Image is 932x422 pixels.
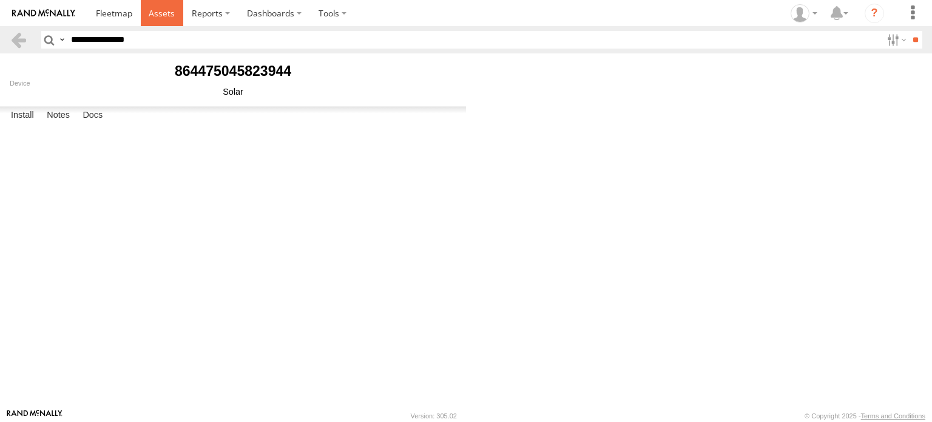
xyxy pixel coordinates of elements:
div: Idaliz Kaminski [786,4,822,22]
label: Search Filter Options [882,31,908,49]
i: ? [865,4,884,23]
a: Visit our Website [7,410,62,422]
img: rand-logo.svg [12,9,75,18]
a: Terms and Conditions [861,412,925,420]
b: 864475045823944 [175,63,291,79]
a: Back to previous Page [10,31,27,49]
div: Version: 305.02 [411,412,457,420]
div: Solar [10,87,456,97]
div: Device [10,80,456,87]
label: Install [5,107,40,124]
div: © Copyright 2025 - [805,412,925,420]
label: Search Query [57,31,67,49]
label: Docs [76,107,109,124]
label: Notes [41,107,76,124]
